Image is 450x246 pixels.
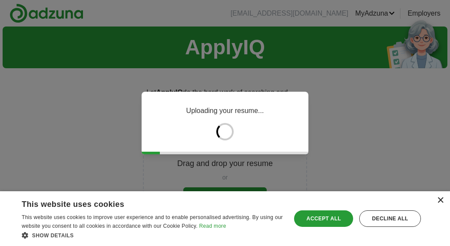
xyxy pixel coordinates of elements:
div: Accept all [294,210,353,227]
div: Decline all [359,210,421,227]
p: Uploading your resume... [186,106,264,116]
span: Show details [32,233,74,239]
div: Close [437,197,443,204]
a: Read more, opens a new window [199,223,226,229]
div: Show details [22,231,283,239]
span: This website uses cookies to improve user experience and to enable personalised advertising. By u... [22,214,283,229]
div: This website uses cookies [22,196,261,209]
